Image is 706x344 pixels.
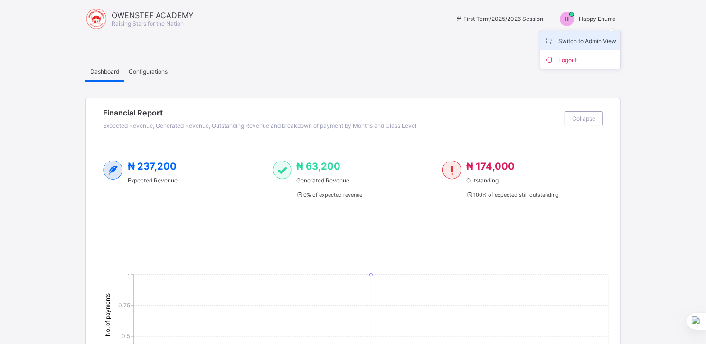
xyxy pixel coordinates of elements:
[296,191,362,198] span: 0 % of expected revenue
[103,122,416,129] span: Expected Revenue, Generated Revenue, Outstanding Revenue and breakdown of payment by Months and C...
[296,177,362,184] span: Generated Revenue
[129,68,168,75] span: Configurations
[118,302,130,309] tspan: 0.75
[112,10,194,20] span: OWENSTEF ACADEMY
[128,177,178,184] span: Expected Revenue
[127,272,130,279] tspan: 1
[273,161,292,180] img: paid-1.3eb1404cbcb1d3b736510a26bbfa3ccb.svg
[572,115,595,122] span: Collapse
[466,161,515,172] span: ₦ 174,000
[455,15,543,22] span: session/term information
[544,35,616,46] span: Switch to Admin View
[103,108,560,117] span: Financial Report
[122,333,130,340] tspan: 0.5
[540,50,620,69] li: dropdown-list-item-buttom-1
[540,31,620,50] li: dropdown-list-item-name-0
[104,293,111,336] tspan: No. of payments
[103,161,123,180] img: expected-2.4343d3e9d0c965b919479240f3db56ac.svg
[466,191,559,198] span: 100 % of expected still outstanding
[579,15,616,22] span: Happy Enuma
[466,177,559,184] span: Outstanding
[296,161,340,172] span: ₦ 63,200
[112,20,184,27] span: Raising Stars for the Nation
[90,68,119,75] span: Dashboard
[544,54,616,65] span: Logout
[442,161,461,180] img: outstanding-1.146d663e52f09953f639664a84e30106.svg
[128,161,177,172] span: ₦ 237,200
[565,15,569,22] span: H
